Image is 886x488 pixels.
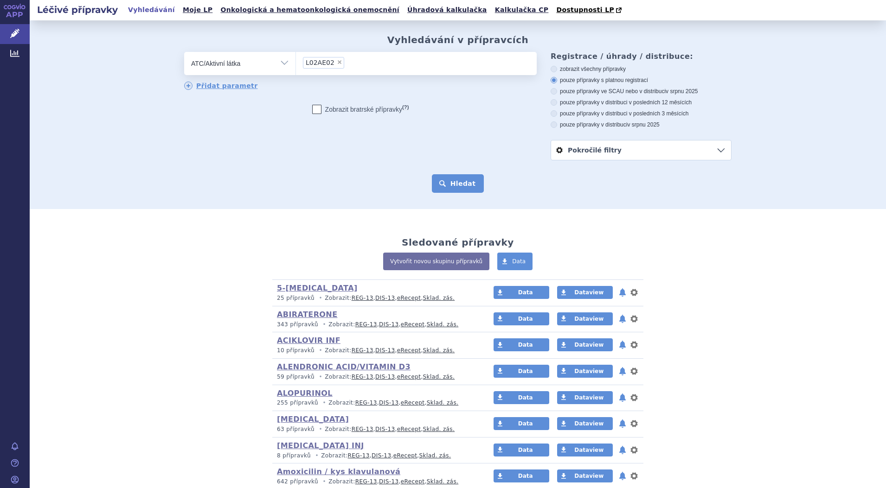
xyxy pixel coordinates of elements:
[277,374,315,380] span: 59 přípravků
[387,34,529,45] h2: Vyhledávání v přípravcích
[494,469,549,482] a: Data
[184,82,258,90] a: Přidat parametr
[277,478,318,485] span: 642 přípravků
[277,399,318,406] span: 255 přípravků
[401,478,425,485] a: eRecept
[553,4,626,17] a: Dostupnosti LP
[402,237,514,248] h2: Sledované přípravky
[618,287,627,298] button: notifikace
[494,312,549,325] a: Data
[277,310,337,319] a: ABIRATERONE
[494,417,549,430] a: Data
[518,473,533,479] span: Data
[551,99,732,106] label: pouze přípravky v distribuci v posledních 12 měsících
[306,59,334,66] span: LEUPRORELIN
[551,76,732,84] label: pouze přípravky s platnou registrací
[352,426,373,432] a: REG-13
[518,289,533,296] span: Data
[512,258,526,265] span: Data
[574,289,604,296] span: Dataview
[277,336,340,345] a: ACIKLOVIR INF
[348,452,370,459] a: REG-13
[383,253,489,270] a: Vytvořit novou skupinu přípravků
[402,104,409,110] abbr: (?)
[551,140,731,160] a: Pokročilé filtry
[494,365,549,378] a: Data
[393,452,417,459] a: eRecept
[375,426,395,432] a: DIS-13
[492,4,552,16] a: Kalkulačka CP
[277,347,315,354] span: 10 přípravků
[629,392,639,403] button: nastavení
[379,399,398,406] a: DIS-13
[551,88,732,95] label: pouze přípravky ve SCAU nebo v distribuci
[320,321,328,329] i: •
[404,4,490,16] a: Úhradová kalkulačka
[277,415,349,424] a: [MEDICAL_DATA]
[379,478,398,485] a: DIS-13
[629,418,639,429] button: nastavení
[557,338,613,351] a: Dataview
[316,373,325,381] i: •
[427,321,459,328] a: Sklad. zás.
[518,420,533,427] span: Data
[518,394,533,401] span: Data
[375,374,395,380] a: DIS-13
[494,338,549,351] a: Data
[312,105,409,114] label: Zobrazit bratrské přípravky
[401,399,425,406] a: eRecept
[352,295,373,301] a: REG-13
[277,295,315,301] span: 25 přípravků
[352,347,373,354] a: REG-13
[277,441,364,450] a: [MEDICAL_DATA] INJ
[629,470,639,482] button: nastavení
[557,312,613,325] a: Dataview
[423,295,455,301] a: Sklad. zás.
[494,444,549,456] a: Data
[218,4,402,16] a: Onkologická a hematoonkologická onemocnění
[397,426,421,432] a: eRecept
[518,368,533,374] span: Data
[320,478,328,486] i: •
[401,321,425,328] a: eRecept
[618,470,627,482] button: notifikace
[629,287,639,298] button: nastavení
[574,368,604,374] span: Dataview
[618,444,627,456] button: notifikace
[556,6,614,13] span: Dostupnosti LP
[618,392,627,403] button: notifikace
[397,374,421,380] a: eRecept
[423,347,455,354] a: Sklad. zás.
[375,295,395,301] a: DIS-13
[277,362,411,371] a: ALENDRONIC ACID/VITAMIN D3
[379,321,398,328] a: DIS-13
[277,284,358,292] a: 5-[MEDICAL_DATA]
[316,425,325,433] i: •
[180,4,215,16] a: Moje LP
[355,478,377,485] a: REG-13
[316,347,325,355] i: •
[277,467,400,476] a: Amoxicilin / kys klavulanová
[494,391,549,404] a: Data
[574,447,604,453] span: Dataview
[574,394,604,401] span: Dataview
[551,52,732,61] h3: Registrace / úhrady / distribuce:
[277,452,476,460] p: Zobrazit: , , ,
[347,57,352,68] input: L02AE02
[666,88,698,95] span: v srpnu 2025
[618,418,627,429] button: notifikace
[423,374,455,380] a: Sklad. zás.
[618,366,627,377] button: notifikace
[355,399,377,406] a: REG-13
[629,339,639,350] button: nastavení
[337,59,342,65] span: ×
[277,347,476,355] p: Zobrazit: , , ,
[277,426,315,432] span: 63 přípravků
[277,389,333,398] a: ALOPURINOL
[427,399,459,406] a: Sklad. zás.
[494,286,549,299] a: Data
[419,452,451,459] a: Sklad. zás.
[277,373,476,381] p: Zobrazit: , , ,
[629,313,639,324] button: nastavení
[277,321,318,328] span: 343 přípravků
